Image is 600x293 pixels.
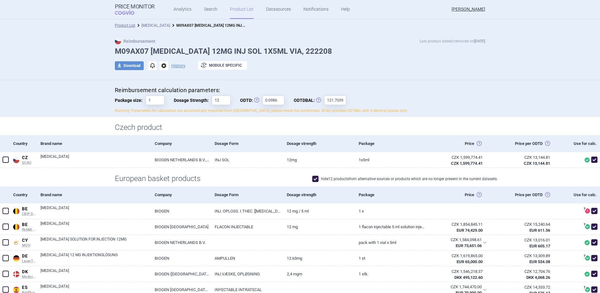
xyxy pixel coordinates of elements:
[22,212,36,216] span: CBIP DCI
[146,96,164,105] input: Package size:
[526,275,550,280] strong: DKK 4,068.26
[558,135,600,152] div: Use for calc.
[431,155,483,160] div: CZK 1,599,774.41
[426,186,498,203] div: Price
[354,235,426,250] a: PACK WITH 1 VIAL X 5ML
[354,266,426,282] a: 1 stk.
[170,22,245,29] li: M09AX07 SPINRAZA 12MG INJ SOL 1X5ML VIA, 222208
[115,23,135,28] a: Product List
[431,237,482,243] div: CZK 1,584,098.61
[22,222,36,228] span: BE
[282,152,354,168] a: 12MG
[22,161,36,165] span: SCAU
[150,219,210,235] a: BIOGEN [GEOGRAPHIC_DATA]
[210,203,282,219] a: INJ. OPLOSS. I.THEC. [[MEDICAL_DATA].]
[150,135,210,152] div: Company
[210,219,282,235] a: FLACON INJECTABLE
[354,251,426,266] a: 1 St
[36,135,150,152] div: Brand name
[40,268,150,279] a: [MEDICAL_DATA]
[212,96,231,105] input: Dosage Strength:
[498,186,558,203] div: Price per ODTD
[22,253,36,259] span: DE
[150,203,210,219] a: BIOGEN
[503,285,550,290] div: CZK 14,333.72
[454,275,483,280] strong: DKK 495,122.60
[40,252,150,263] a: [MEDICAL_DATA] 12 MG INJEKTIONSLÖSUNG
[420,38,485,44] p: Last product added/removed on
[11,205,36,216] a: BEBECBIP DCI
[40,205,150,216] a: [MEDICAL_DATA]
[22,269,36,275] span: DK
[354,219,426,235] a: 1 flacon injectable 5 mL solution injectable, 12 mg
[13,240,19,246] img: Cyprus
[529,259,550,264] strong: EUR 534.08
[11,154,36,165] a: CZCZSCAU
[13,157,19,163] img: Czech Republic
[324,96,346,105] input: ODTDBAL:
[115,3,155,15] a: Price MonitorCOGVIO
[451,161,483,166] strong: CZK 1,599,774.41
[529,228,550,233] strong: EUR 611.56
[176,22,286,28] strong: M09AX07 [MEDICAL_DATA] 12MG INJ SOL 1X5ML VIA, 222208
[174,96,212,105] span: Dosage Strength:
[457,228,483,233] strong: EUR 74,429.00
[498,235,558,251] a: CZK 13,016.01EUR 605.17
[582,254,586,258] span: ?
[40,236,150,248] a: [MEDICAL_DATA] SOLUTION FOR INJECTION 12MG
[13,287,19,293] img: Spain
[457,259,483,264] strong: EUR 65,000.00
[13,224,19,230] img: Belgium
[36,186,150,203] div: Brand name
[22,275,36,279] span: Medicinpriser
[115,174,485,183] h1: European basket products
[115,61,144,70] button: Download
[13,271,19,277] img: Denmark
[354,152,426,168] a: 1X5ML
[431,155,483,166] abbr: Česko ex-factory
[354,135,426,152] div: Package
[11,221,36,232] a: BEBEINAMI RPS
[282,219,354,235] a: 12 mg
[210,135,282,152] div: Dosage Form
[282,135,354,152] div: Dosage strength
[503,269,550,274] div: CZK 12,704.76
[115,47,485,56] h1: M09AX07 [MEDICAL_DATA] 12MG INJ SOL 1X5ML VIA, 222208
[503,222,550,227] div: CZK 15,240.64
[582,286,586,290] span: ?
[115,22,135,29] li: Product List
[474,39,485,43] strong: [DATE]
[142,23,170,28] a: [MEDICAL_DATA]
[240,96,262,105] span: ODTD:
[13,208,19,214] img: Belgium
[210,266,282,282] a: INJ.VÆSKE, OPLØSNING
[529,244,550,248] strong: EUR 605.17
[11,268,36,279] a: DKDKMedicinpriser
[503,155,550,160] div: CZK 13,144.81
[115,96,146,105] span: Package size:
[431,253,483,259] div: CZK 1,619,865.00
[40,154,150,165] a: [MEDICAL_DATA]
[22,155,36,161] span: CZ
[426,235,490,251] div: CZK 1,584,098.61EUR 73,651.06
[524,161,550,166] strong: CZK 13,144.81
[115,108,485,113] p: Warning: Parameters for calculation are automatically imported from [GEOGRAPHIC_DATA], please che...
[431,237,482,248] abbr: SP-CAU-010 Kypr
[11,252,36,263] a: DEDELauerTaxe CGM
[40,221,150,232] a: [MEDICAL_DATA]
[22,238,36,243] span: CY
[11,236,36,247] a: CYCYMOH
[210,251,282,266] a: AMPULLEN
[282,186,354,203] div: Dosage strength
[354,186,426,203] div: Package
[503,237,550,243] div: CZK 13,016.01
[22,243,36,248] span: MOH
[426,135,498,152] div: Price
[431,284,482,290] div: CZK 1,744,470.00
[115,10,143,15] span: COGVIO
[150,235,210,250] a: BIOGEN NETHERLANDS B.V.
[135,22,170,29] li: Nusinersen
[198,61,247,70] button: Module specific
[312,176,498,182] label: hide 12 products from alternative sources or products which are no longer present in the current ...
[22,206,36,212] span: BE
